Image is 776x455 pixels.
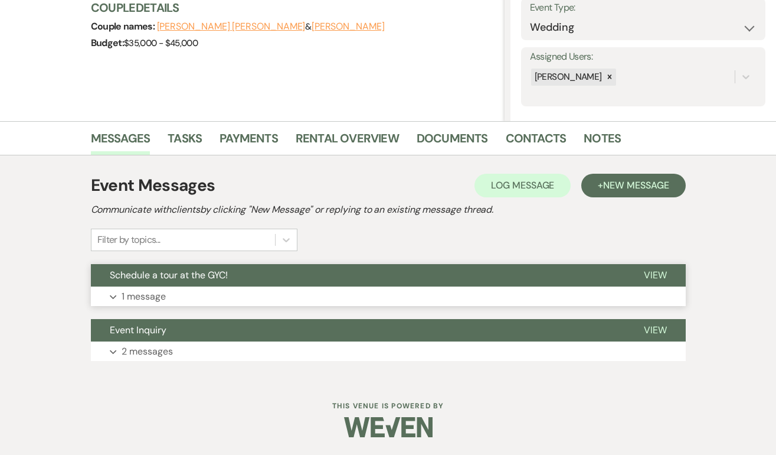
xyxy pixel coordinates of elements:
div: [PERSON_NAME] [531,69,604,86]
button: [PERSON_NAME] [312,22,385,31]
a: Messages [91,129,150,155]
button: [PERSON_NAME] [PERSON_NAME] [157,22,306,31]
span: View [644,269,667,281]
img: Weven Logo [344,407,433,448]
button: 1 message [91,287,686,307]
button: 2 messages [91,342,686,362]
div: Filter by topics... [97,233,161,247]
h2: Communicate with clients by clicking "New Message" or replying to an existing message thread. [91,203,686,217]
span: Event Inquiry [110,324,166,336]
a: Rental Overview [296,129,399,155]
h1: Event Messages [91,173,215,198]
span: New Message [603,179,669,191]
button: Event Inquiry [91,319,625,342]
span: Budget: [91,37,125,49]
a: Contacts [506,129,567,155]
button: Schedule a tour at the GYC! [91,264,625,287]
button: Log Message [474,174,571,197]
a: Tasks [168,129,202,155]
a: Notes [584,129,621,155]
a: Payments [220,129,278,155]
span: Couple names: [91,20,157,32]
p: 2 messages [122,344,173,359]
span: $35,000 - $45,000 [124,37,198,49]
span: View [644,324,667,336]
p: 1 message [122,289,166,304]
button: +New Message [581,174,685,197]
a: Documents [417,129,488,155]
span: & [157,21,385,32]
button: View [625,319,686,342]
label: Assigned Users: [530,48,757,66]
span: Log Message [491,179,554,191]
span: Schedule a tour at the GYC! [110,269,228,281]
button: View [625,264,686,287]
